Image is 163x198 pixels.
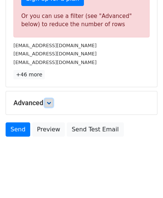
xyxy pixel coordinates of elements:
small: [EMAIL_ADDRESS][DOMAIN_NAME] [13,60,97,65]
iframe: Chat Widget [126,162,163,198]
h5: Advanced [13,99,150,107]
a: Preview [32,122,65,137]
a: Send Test Email [67,122,123,137]
small: [EMAIL_ADDRESS][DOMAIN_NAME] [13,51,97,57]
a: +46 more [13,70,45,79]
small: [EMAIL_ADDRESS][DOMAIN_NAME] [13,43,97,48]
div: Or you can use a filter (see "Advanced" below) to reduce the number of rows [21,12,142,29]
a: Send [6,122,30,137]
